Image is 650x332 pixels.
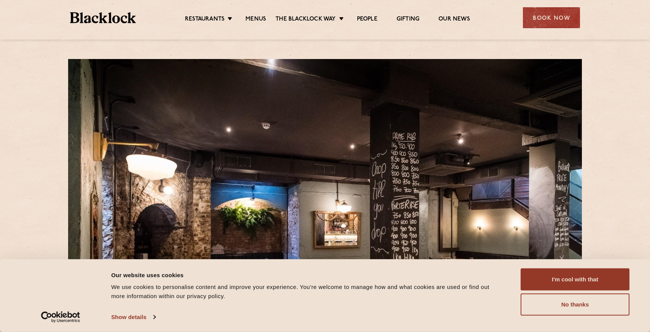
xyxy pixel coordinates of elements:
[438,16,470,24] a: Our News
[245,16,266,24] a: Menus
[523,7,580,28] div: Book Now
[185,16,225,24] a: Restaurants
[111,283,503,301] div: We use cookies to personalise content and improve your experience. You're welcome to manage how a...
[276,16,336,24] a: The Blacklock Way
[521,268,629,290] button: I'm cool with that
[70,12,136,23] img: BL_Textured_Logo-footer-cropped.svg
[111,311,155,323] a: Show details
[521,294,629,316] button: No thanks
[397,16,419,24] a: Gifting
[357,16,378,24] a: People
[111,270,503,279] div: Our website uses cookies
[27,311,94,323] a: Usercentrics Cookiebot - opens in a new window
